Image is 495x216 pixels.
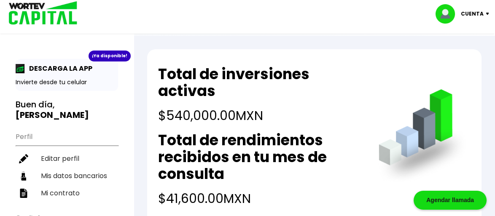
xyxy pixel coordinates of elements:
img: icon-down [484,13,495,15]
a: Editar perfil [16,150,118,167]
ul: Perfil [16,127,118,202]
div: Agendar llamada [414,191,487,210]
img: contrato-icon.f2db500c.svg [19,189,28,198]
h4: $540,000.00 MXN [158,106,362,125]
h2: Total de rendimientos recibidos en tu mes de consulta [158,132,362,182]
b: [PERSON_NAME] [16,109,89,121]
img: profile-image [436,4,461,24]
div: ¡Ya disponible! [89,51,131,61]
img: grafica.516fef24.png [375,89,471,185]
p: Invierte desde tu celular [16,78,118,87]
h2: Total de inversiones activas [158,66,362,99]
a: Mis datos bancarios [16,167,118,184]
img: app-icon [16,64,25,73]
h4: $41,600.00 MXN [158,189,362,208]
img: datos-icon.10cf9172.svg [19,171,28,181]
h3: Buen día, [16,99,118,120]
p: Cuenta [461,8,484,20]
a: Mi contrato [16,184,118,202]
img: editar-icon.952d3147.svg [19,154,28,163]
p: DESCARGA LA APP [25,63,92,74]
